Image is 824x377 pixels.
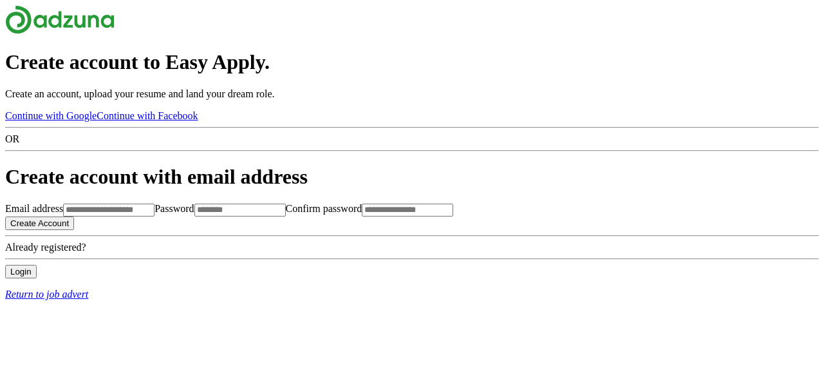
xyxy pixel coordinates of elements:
a: Continue with Google [5,110,97,121]
button: Login [5,265,37,278]
label: Email address [5,203,63,214]
h1: Create account with email address [5,165,819,189]
h1: Create account to Easy Apply. [5,50,819,74]
a: Continue with Facebook [97,110,198,121]
label: Confirm password [286,203,362,214]
p: Create an account, upload your resume and land your dream role. [5,88,819,100]
a: Return to job advert [5,289,819,300]
span: Already registered? [5,242,86,253]
span: OR [5,133,19,144]
img: Adzuna logo [5,5,115,34]
a: Login [5,266,37,276]
button: Create Account [5,217,74,230]
label: Password [154,203,194,214]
